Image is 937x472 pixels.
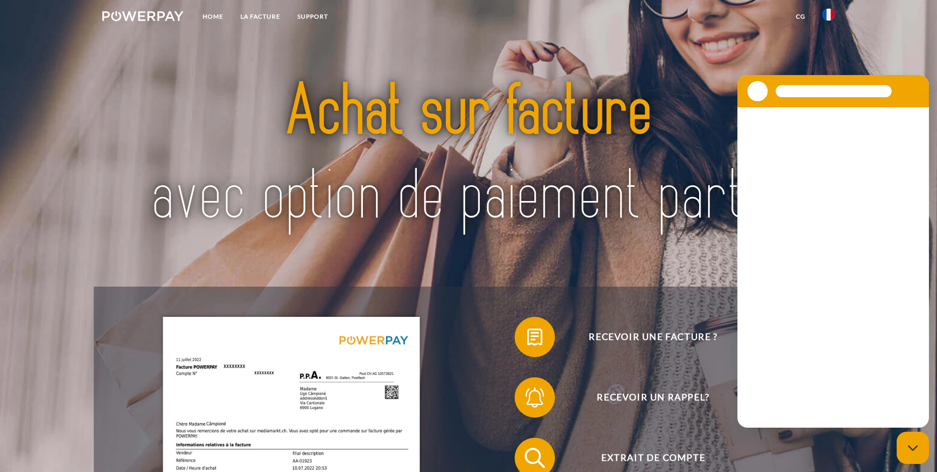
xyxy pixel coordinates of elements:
[522,385,547,410] img: qb_bell.svg
[139,47,799,262] img: title-powerpay_fr.svg
[289,8,337,26] a: Support
[823,9,835,21] img: fr
[102,11,183,21] img: logo-powerpay-white.svg
[897,432,929,464] iframe: Bouton de lancement de la fenêtre de messagerie, conversation en cours
[194,8,232,26] a: Home
[737,75,929,428] iframe: Fenêtre de messagerie
[522,324,547,350] img: qb_bill.svg
[530,377,777,418] span: Recevoir un rappel?
[787,8,814,26] a: CG
[530,317,777,357] span: Recevoir une facture ?
[515,317,777,357] button: Recevoir une facture ?
[232,8,289,26] a: LA FACTURE
[522,445,547,470] img: qb_search.svg
[515,377,777,418] button: Recevoir un rappel?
